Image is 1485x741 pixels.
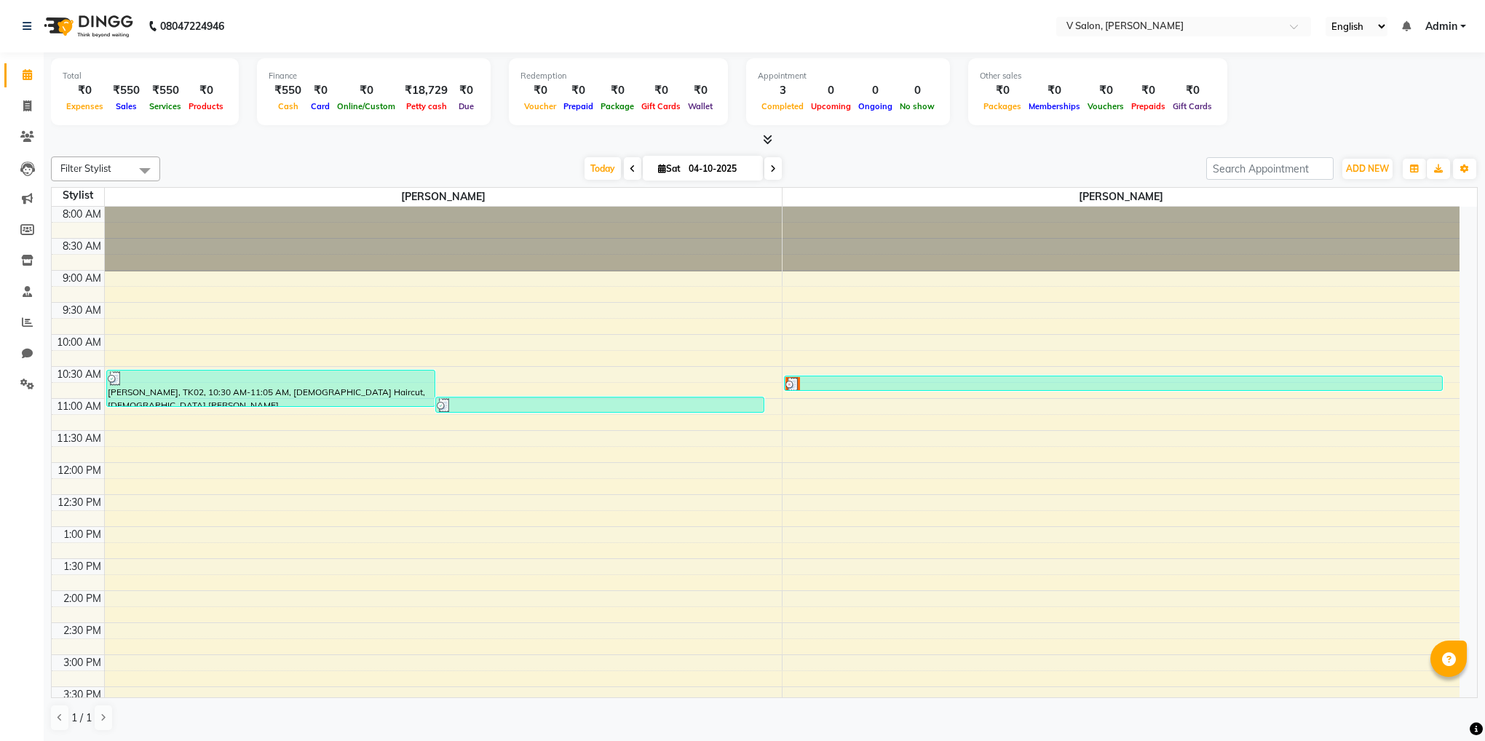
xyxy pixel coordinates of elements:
div: ₹0 [1025,82,1084,99]
div: ₹0 [520,82,560,99]
div: ₹0 [307,82,333,99]
span: Upcoming [807,101,855,111]
div: 11:00 AM [54,399,104,414]
div: 0 [896,82,938,99]
button: ADD NEW [1342,159,1393,179]
div: Other sales [980,70,1216,82]
span: Expenses [63,101,107,111]
img: logo [37,6,137,47]
span: No show [896,101,938,111]
div: Stylist [52,188,104,203]
span: Completed [758,101,807,111]
div: ₹0 [560,82,597,99]
span: Memberships [1025,101,1084,111]
span: Today [585,157,621,180]
div: 10:00 AM [54,335,104,350]
span: Voucher [520,101,560,111]
div: 11:30 AM [54,431,104,446]
span: Gift Cards [638,101,684,111]
div: 12:00 PM [55,463,104,478]
div: 0 [855,82,896,99]
div: 8:00 AM [60,207,104,222]
input: 2025-10-04 [684,158,757,180]
div: 1:30 PM [60,559,104,574]
span: Sales [112,101,140,111]
div: 10:30 AM [54,367,104,382]
span: Online/Custom [333,101,399,111]
span: Package [597,101,638,111]
div: ₹0 [63,82,107,99]
div: ₹0 [1084,82,1128,99]
div: ₹0 [185,82,227,99]
div: ₹0 [333,82,399,99]
div: 0 [807,82,855,99]
span: ADD NEW [1346,163,1389,174]
div: ₹18,729 [399,82,454,99]
div: ₹0 [1128,82,1169,99]
span: Services [146,101,185,111]
span: 1 / 1 [71,710,92,726]
span: Petty cash [403,101,451,111]
div: ₹0 [638,82,684,99]
span: Admin [1425,19,1457,34]
div: ₹0 [1169,82,1216,99]
div: ₹0 [980,82,1025,99]
span: [PERSON_NAME] [783,188,1460,206]
div: 2:00 PM [60,591,104,606]
span: Cash [274,101,302,111]
div: Finance [269,70,479,82]
div: ₹0 [684,82,716,99]
span: Card [307,101,333,111]
div: 3:30 PM [60,687,104,702]
div: Total [63,70,227,82]
span: Vouchers [1084,101,1128,111]
div: 1:00 PM [60,527,104,542]
span: Filter Stylist [60,162,111,174]
div: Redemption [520,70,716,82]
div: ₹550 [269,82,307,99]
div: [PERSON_NAME], TK03, 10:55 AM-11:10 AM, [DEMOGRAPHIC_DATA] [PERSON_NAME] [436,397,764,412]
div: 8:30 AM [60,239,104,254]
div: 3:00 PM [60,655,104,670]
div: ₹0 [597,82,638,99]
div: 9:00 AM [60,271,104,286]
div: 12:30 PM [55,495,104,510]
div: Appointment [758,70,938,82]
div: ₹550 [146,82,185,99]
span: Wallet [684,101,716,111]
input: Search Appointment [1206,157,1334,180]
div: [PERSON_NAME], TK02, 10:30 AM-11:05 AM, [DEMOGRAPHIC_DATA] Haircut,[DEMOGRAPHIC_DATA] [PERSON_NAME] [107,370,435,406]
span: Gift Cards [1169,101,1216,111]
span: Packages [980,101,1025,111]
div: 9:30 AM [60,303,104,318]
b: 08047224946 [160,6,224,47]
span: [PERSON_NAME] [105,188,782,206]
span: Sat [654,163,684,174]
span: Due [455,101,478,111]
div: [PERSON_NAME], TK01, 10:35 AM-10:50 AM, [DEMOGRAPHIC_DATA] [PERSON_NAME] [785,376,1442,390]
span: Prepaids [1128,101,1169,111]
span: Ongoing [855,101,896,111]
div: ₹550 [107,82,146,99]
div: 2:30 PM [60,623,104,638]
div: 3 [758,82,807,99]
iframe: chat widget [1424,683,1470,726]
span: Products [185,101,227,111]
span: Prepaid [560,101,597,111]
div: ₹0 [454,82,479,99]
